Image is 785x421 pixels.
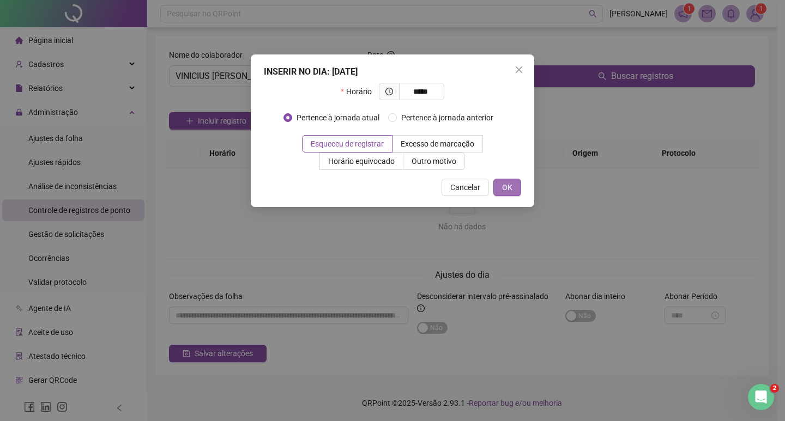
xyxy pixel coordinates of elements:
span: Cancelar [450,181,480,193]
span: OK [502,181,512,193]
span: 2 [770,384,779,393]
label: Horário [341,83,378,100]
div: INSERIR NO DIA : [DATE] [264,65,521,78]
span: Excesso de marcação [401,139,474,148]
button: OK [493,179,521,196]
span: Pertence à jornada atual [292,112,384,124]
span: Horário equivocado [328,157,395,166]
span: Esqueceu de registrar [311,139,384,148]
button: Close [510,61,528,78]
span: close [515,65,523,74]
span: Outro motivo [412,157,456,166]
span: Pertence à jornada anterior [397,112,498,124]
span: clock-circle [385,88,393,95]
button: Cancelar [442,179,489,196]
iframe: Intercom live chat [748,384,774,410]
